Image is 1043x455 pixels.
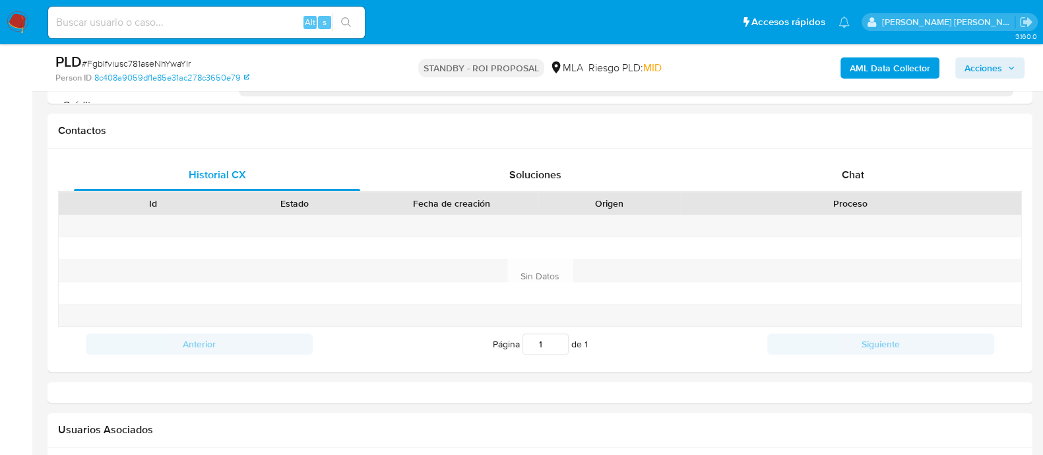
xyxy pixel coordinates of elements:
[643,60,662,75] span: MID
[233,197,356,210] div: Estado
[955,57,1025,79] button: Acciones
[548,197,671,210] div: Origen
[82,57,191,70] span: # FgbIfviusc781aseNhYwaYIr
[332,13,360,32] button: search-icon
[964,57,1002,79] span: Acciones
[94,72,249,84] a: 8c408a9059df1e85e31ac278c3650e79
[323,16,327,28] span: s
[58,124,1022,137] h1: Contactos
[58,423,1022,437] h2: Usuarios Asociados
[585,337,588,351] span: 1
[48,14,365,31] input: Buscar usuario o caso...
[840,57,939,79] button: AML Data Collector
[850,57,930,79] b: AML Data Collector
[838,17,850,28] a: Notificaciones
[882,16,1015,28] p: emmanuel.vitiello@mercadolibre.com
[751,15,825,29] span: Accesos rápidos
[86,333,313,355] button: Anterior
[55,51,82,72] b: PLD
[55,72,92,84] b: Person ID
[550,61,583,75] div: MLA
[1015,31,1036,42] span: 3.160.0
[375,197,529,210] div: Fecha de creación
[305,16,315,28] span: Alt
[689,197,1012,210] div: Proceso
[493,333,588,355] span: Página de
[189,167,246,182] span: Historial CX
[91,197,214,210] div: Id
[588,61,662,75] span: Riesgo PLD:
[767,333,994,355] button: Siguiente
[1019,15,1033,29] a: Salir
[418,59,544,77] p: STANDBY - ROI PROPOSAL
[509,167,561,182] span: Soluciones
[842,167,864,182] span: Chat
